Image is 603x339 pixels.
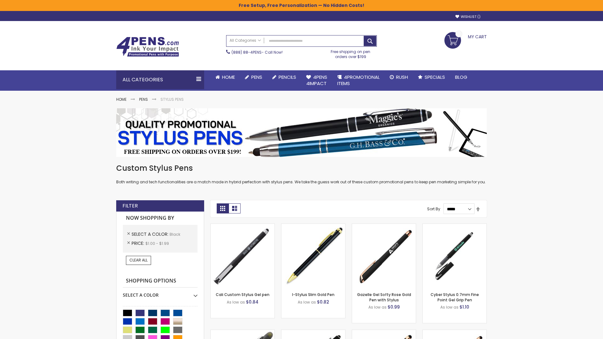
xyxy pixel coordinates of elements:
[368,304,387,310] span: As low as
[226,35,264,46] a: All Categories
[385,70,413,84] a: Rush
[388,304,400,310] span: $0.99
[301,70,332,91] a: 4Pens4impact
[231,50,283,55] span: - Call Now!
[211,330,274,335] a: Souvenir® Jalan Highlighter Stylus Pen Combo-Black
[139,97,148,102] a: Pens
[211,224,274,288] img: Cali Custom Stylus Gel pen-Black
[450,70,472,84] a: Blog
[352,224,416,288] img: Gazelle Gel Softy Rose Gold Pen with Stylus-Black
[122,202,138,209] strong: Filter
[222,74,235,80] span: Home
[306,74,327,87] span: 4Pens 4impact
[132,231,170,237] span: Select A Color
[227,299,245,305] span: As low as
[281,330,345,335] a: Custom Soft Touch® Metal Pens with Stylus-Black
[123,288,198,298] div: Select A Color
[217,203,229,213] strong: Grid
[116,163,487,173] h1: Custom Stylus Pens
[281,224,345,288] img: I-Stylus Slim Gold-Black
[281,223,345,229] a: I-Stylus Slim Gold-Black
[396,74,408,80] span: Rush
[337,74,380,87] span: 4PROMOTIONAL ITEMS
[246,299,258,305] span: $0.84
[240,70,267,84] a: Pens
[423,224,486,288] img: Cyber Stylus 0.7mm Fine Point Gel Grip Pen-Black
[324,47,377,59] div: Free shipping on pen orders over $199
[231,50,262,55] a: (888) 88-4PENS
[216,292,269,297] a: Cali Custom Stylus Gel pen
[425,74,445,80] span: Specials
[427,206,440,212] label: Sort By
[116,108,487,157] img: Stylus Pens
[129,257,148,263] span: Clear All
[440,304,459,310] span: As low as
[132,240,145,246] span: Price
[126,256,151,265] a: Clear All
[145,241,169,246] span: $1.00 - $1.99
[298,299,316,305] span: As low as
[251,74,262,80] span: Pens
[317,299,329,305] span: $0.82
[352,330,416,335] a: Islander Softy Rose Gold Gel Pen with Stylus-Black
[423,223,486,229] a: Cyber Stylus 0.7mm Fine Point Gel Grip Pen-Black
[423,330,486,335] a: Gazelle Gel Softy Rose Gold Pen with Stylus - ColorJet-Black
[211,223,274,229] a: Cali Custom Stylus Gel pen-Black
[160,97,184,102] strong: Stylus Pens
[116,163,487,185] div: Both writing and tech functionalities are a match made in hybrid perfection with stylus pens. We ...
[116,37,179,57] img: 4Pens Custom Pens and Promotional Products
[116,97,127,102] a: Home
[230,38,261,43] span: All Categories
[455,14,481,19] a: Wishlist
[210,70,240,84] a: Home
[455,74,467,80] span: Blog
[170,232,180,237] span: Black
[332,70,385,91] a: 4PROMOTIONALITEMS
[357,292,411,302] a: Gazelle Gel Softy Rose Gold Pen with Stylus
[116,70,204,89] div: All Categories
[123,274,198,288] strong: Shopping Options
[459,304,469,310] span: $1.10
[292,292,334,297] a: I-Stylus Slim Gold Pen
[413,70,450,84] a: Specials
[431,292,479,302] a: Cyber Stylus 0.7mm Fine Point Gel Grip Pen
[279,74,296,80] span: Pencils
[267,70,301,84] a: Pencils
[352,223,416,229] a: Gazelle Gel Softy Rose Gold Pen with Stylus-Black
[123,212,198,225] strong: Now Shopping by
